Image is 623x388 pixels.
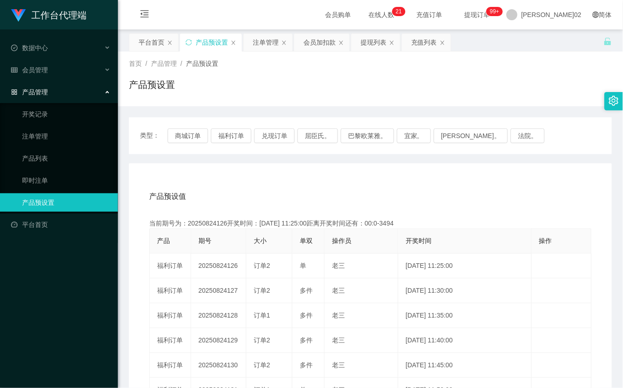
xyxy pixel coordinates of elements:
button: 商城订单 [168,128,208,143]
i: 图标： 解锁 [604,37,612,46]
font: 简体 [599,11,612,18]
button: 宜家。 [397,128,431,143]
span: 订单1 [254,312,270,319]
p: 2 [396,7,399,16]
span: 多件 [300,361,313,369]
span: 订单2 [254,262,270,269]
i: 图标： 关闭 [440,40,445,46]
button: 法院。 [511,128,545,143]
font: 产品管理 [22,88,48,96]
i: 图标： table [11,67,17,73]
h1: 工作台代理端 [31,0,87,30]
div: 当前期号为：20250824126开奖时间：[DATE] 11:25:00距离开奖时间还有：00:0-3494 [149,219,592,228]
div: 产品预设置 [196,34,228,51]
td: 福利订单 [150,353,191,378]
td: 福利订单 [150,303,191,328]
sup: 21 [392,7,406,16]
td: 福利订单 [150,278,191,303]
span: 单 [300,262,306,269]
td: 老三 [325,278,398,303]
i: 图标： AppStore-O [11,89,17,95]
td: [DATE] 11:35:00 [398,303,531,328]
td: 20250824129 [191,328,246,353]
td: 老三 [325,353,398,378]
span: 产品预设值 [149,191,186,202]
font: 数据中心 [22,44,48,52]
span: 大小 [254,237,267,244]
span: 产品预设置 [186,60,218,67]
i: 图标： 关闭 [281,40,287,46]
span: 期号 [198,237,211,244]
span: 单双 [300,237,313,244]
i: 图标： 关闭 [389,40,395,46]
p: 1 [399,7,402,16]
a: 图标： 仪表板平台首页 [11,215,111,234]
i: 图标： menu-fold [129,0,160,30]
i: 图标： global [593,12,599,18]
a: 工作台代理端 [11,11,87,18]
span: 多件 [300,336,313,344]
td: [DATE] 11:30:00 [398,278,531,303]
i: 图标： 关闭 [338,40,344,46]
a: 产品预设置 [22,193,111,212]
td: 老三 [325,328,398,353]
div: 提现列表 [361,34,386,51]
span: 类型： [140,128,168,143]
i: 图标： 关闭 [167,40,173,46]
div: 会员加扣款 [303,34,336,51]
button: 兑现订单 [254,128,295,143]
font: 充值订单 [416,11,442,18]
td: 20250824130 [191,353,246,378]
a: 产品列表 [22,149,111,168]
i: 图标： check-circle-o [11,45,17,51]
button: 福利订单 [211,128,251,143]
span: 多件 [300,287,313,294]
font: 提现订单 [464,11,490,18]
span: 订单2 [254,336,270,344]
td: [DATE] 11:25:00 [398,254,531,278]
i: 图标： 设置 [609,96,619,106]
td: [DATE] 11:40:00 [398,328,531,353]
td: 福利订单 [150,254,191,278]
img: logo.9652507e.png [11,9,26,22]
i: 图标： 同步 [186,39,192,46]
span: 操作员 [332,237,351,244]
div: 注单管理 [253,34,279,51]
i: 图标： 关闭 [231,40,236,46]
td: 老三 [325,254,398,278]
span: 产品 [157,237,170,244]
div: 充值列表 [411,34,437,51]
span: / [146,60,147,67]
font: 会员管理 [22,66,48,74]
span: 开奖时间 [406,237,431,244]
span: 操作 [539,237,552,244]
sup: 948 [486,7,503,16]
h1: 产品预设置 [129,78,175,92]
a: 注单管理 [22,127,111,145]
span: 产品管理 [151,60,177,67]
td: 20250824126 [191,254,246,278]
td: [DATE] 11:45:00 [398,353,531,378]
td: 20250824128 [191,303,246,328]
div: 平台首页 [139,34,164,51]
button: 巴黎欧莱雅。 [341,128,394,143]
td: 20250824127 [191,278,246,303]
span: 多件 [300,312,313,319]
td: 福利订单 [150,328,191,353]
td: 老三 [325,303,398,328]
font: 在线人数 [368,11,394,18]
button: [PERSON_NAME]。 [434,128,508,143]
a: 开奖记录 [22,105,111,123]
a: 即时注单 [22,171,111,190]
span: 首页 [129,60,142,67]
span: 订单2 [254,361,270,369]
span: / [180,60,182,67]
span: 订单2 [254,287,270,294]
button: 屈臣氏。 [297,128,338,143]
